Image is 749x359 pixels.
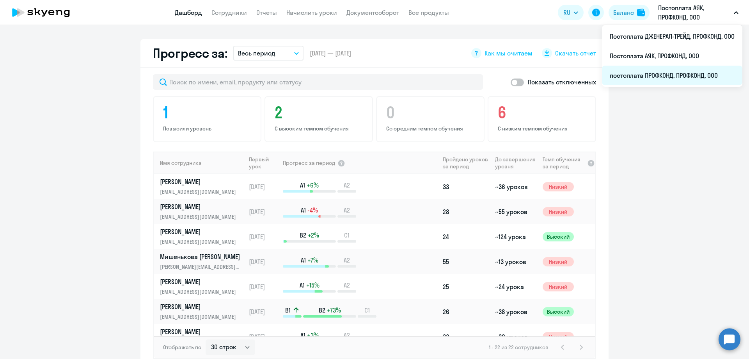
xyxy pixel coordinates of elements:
td: 33 [440,174,492,199]
td: ~55 уроков [492,199,539,224]
span: Темп обучения за период [543,156,585,170]
td: [DATE] [246,224,282,249]
ul: RU [602,25,742,87]
a: [PERSON_NAME][EMAIL_ADDRESS][DOMAIN_NAME] [160,327,245,346]
span: +73% [327,306,341,314]
p: Повысили уровень [163,125,254,132]
a: [PERSON_NAME][EMAIL_ADDRESS][DOMAIN_NAME] [160,177,245,196]
a: [PERSON_NAME][EMAIL_ADDRESS][DOMAIN_NAME] [160,227,245,246]
p: [EMAIL_ADDRESS][DOMAIN_NAME] [160,188,240,196]
span: Низкий [543,182,574,191]
p: [PERSON_NAME][EMAIL_ADDRESS][DOMAIN_NAME] [160,263,240,271]
h2: Прогресс за: [153,45,227,61]
p: [EMAIL_ADDRESS][DOMAIN_NAME] [160,313,240,321]
span: A1 [300,181,305,189]
a: [PERSON_NAME][EMAIL_ADDRESS][DOMAIN_NAME] [160,277,245,296]
p: [PERSON_NAME] [160,327,240,336]
span: RU [563,8,570,17]
a: Документооборот [346,9,399,16]
span: B2 [300,231,306,239]
th: До завершения уровня [492,152,539,174]
p: [PERSON_NAME] [160,177,240,186]
a: Все продукты [408,9,449,16]
td: 24 [440,224,492,249]
a: Отчеты [256,9,277,16]
span: -4% [307,206,318,214]
span: Отображать по: [163,344,202,351]
span: Скачать отчет [555,49,596,57]
p: [EMAIL_ADDRESS][DOMAIN_NAME] [160,288,240,296]
input: Поиск по имени, email, продукту или статусу [153,74,483,90]
p: С высоким темпом обучения [275,125,365,132]
td: ~24 урока [492,274,539,299]
p: [PERSON_NAME] [160,227,240,236]
span: C1 [344,231,350,239]
p: [EMAIL_ADDRESS][DOMAIN_NAME] [160,213,240,221]
span: A2 [344,256,350,264]
a: [PERSON_NAME][EMAIL_ADDRESS][DOMAIN_NAME] [160,302,245,321]
span: Низкий [543,332,574,341]
a: [PERSON_NAME][EMAIL_ADDRESS][DOMAIN_NAME] [160,202,245,221]
td: ~36 уроков [492,174,539,199]
td: ~38 уроков [492,299,539,324]
span: +3% [307,331,319,339]
span: Низкий [543,257,574,266]
button: Балансbalance [609,5,650,20]
span: [DATE] — [DATE] [310,49,351,57]
td: 55 [440,249,492,274]
span: +6% [307,181,319,189]
td: [DATE] [246,324,282,349]
span: A2 [344,281,350,289]
td: 25 [440,274,492,299]
a: Сотрудники [211,9,247,16]
div: Баланс [613,8,634,17]
button: RU [558,5,584,20]
td: ~30 уроков [492,324,539,349]
td: 26 [440,299,492,324]
span: Высокий [543,232,574,241]
span: B1 [285,306,291,314]
span: Высокий [543,307,574,316]
p: [PERSON_NAME] [160,202,240,211]
p: Весь период [238,48,275,58]
p: Мишенькова [PERSON_NAME] [160,252,240,261]
span: Как мы считаем [485,49,532,57]
td: [DATE] [246,249,282,274]
span: A1 [300,331,305,339]
span: +2% [308,231,319,239]
td: [DATE] [246,274,282,299]
td: [DATE] [246,199,282,224]
button: Постоплата АЯК, ПРОФКОНД, ООО [654,3,742,22]
h4: 2 [275,103,365,122]
span: A1 [300,281,305,289]
a: Дашборд [175,9,202,16]
span: C1 [364,306,370,314]
th: Имя сотрудника [154,152,246,174]
span: A2 [344,206,350,214]
p: С низким темпом обучения [498,125,588,132]
span: Низкий [543,282,574,291]
th: Первый урок [246,152,282,174]
span: 1 - 22 из 22 сотрудников [489,344,548,351]
td: [DATE] [246,174,282,199]
a: Начислить уроки [286,9,337,16]
p: [EMAIL_ADDRESS][DOMAIN_NAME] [160,238,240,246]
td: [DATE] [246,299,282,324]
img: balance [637,9,645,16]
button: Весь период [233,46,304,61]
a: Мишенькова [PERSON_NAME][PERSON_NAME][EMAIL_ADDRESS][DOMAIN_NAME] [160,252,245,271]
span: Прогресс за период [283,159,335,166]
span: B2 [319,306,325,314]
p: [PERSON_NAME] [160,302,240,311]
th: Пройдено уроков за период [440,152,492,174]
td: 28 [440,199,492,224]
p: Постоплата АЯК, ПРОФКОНД, ООО [658,3,731,22]
span: A1 [301,256,306,264]
td: ~124 урока [492,224,539,249]
span: Низкий [543,207,574,216]
p: [PERSON_NAME] [160,277,240,286]
span: +15% [306,281,319,289]
span: A2 [344,181,350,189]
span: A1 [301,206,306,214]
